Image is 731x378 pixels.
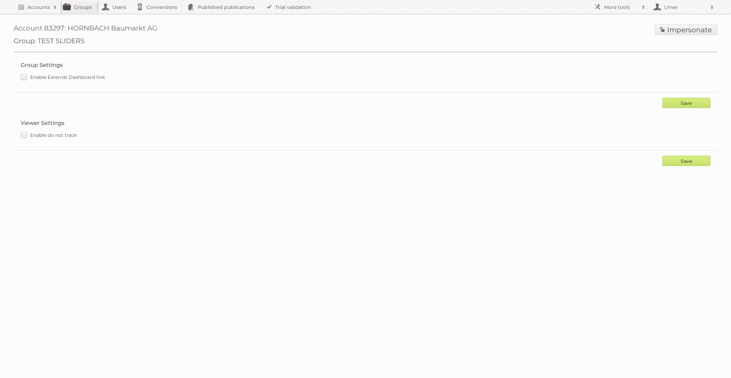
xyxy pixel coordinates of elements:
[662,4,707,11] h2: Umer
[662,98,710,108] input: Save
[21,62,63,68] legend: Group Settings
[14,24,717,37] h1: Account 83297: HORNBACH Baumarkt AG
[14,37,717,45] h2: Group: TEST SLIDERS
[21,120,64,126] legend: Viewer Settings
[30,132,77,138] span: Enable do not track
[27,4,50,11] h2: Accounts
[30,74,105,80] span: Enable External Dashboard link
[662,156,710,166] input: Save
[655,24,717,35] a: Impersonate
[604,4,638,11] h2: More tools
